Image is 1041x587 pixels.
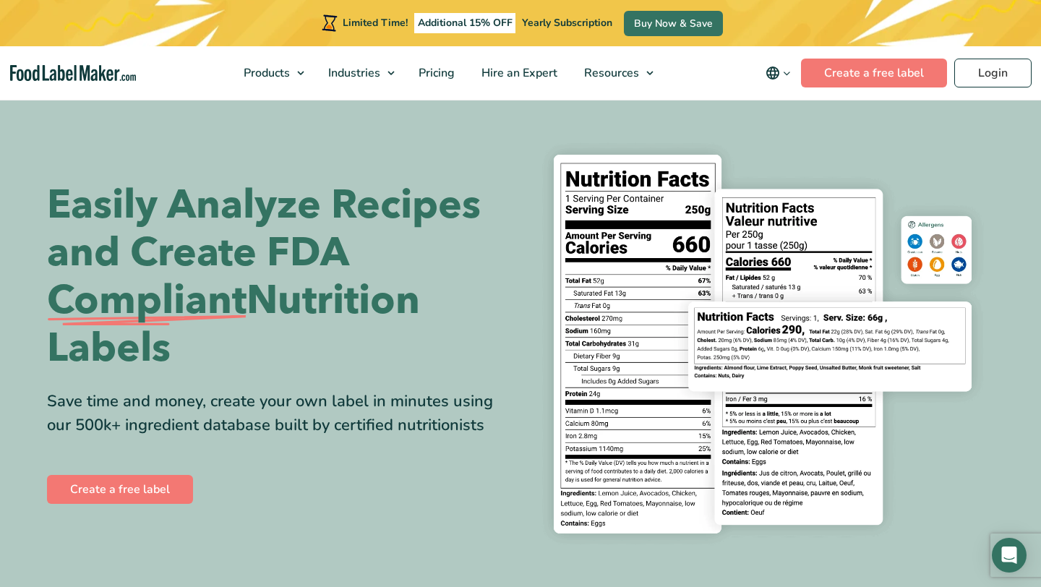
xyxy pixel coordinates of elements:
a: Login [954,59,1032,87]
a: Hire an Expert [468,46,567,100]
a: Products [231,46,312,100]
span: Compliant [47,277,247,325]
a: Pricing [406,46,465,100]
h1: Easily Analyze Recipes and Create FDA Nutrition Labels [47,181,510,372]
span: Additional 15% OFF [414,13,516,33]
span: Products [239,65,291,81]
a: Resources [571,46,661,100]
a: Create a free label [47,475,193,504]
div: Open Intercom Messenger [992,538,1027,573]
span: Limited Time! [343,16,408,30]
span: Hire an Expert [477,65,559,81]
div: Save time and money, create your own label in minutes using our 500k+ ingredient database built b... [47,390,510,437]
span: Resources [580,65,641,81]
span: Yearly Subscription [522,16,612,30]
a: Industries [315,46,402,100]
span: Pricing [414,65,456,81]
a: Buy Now & Save [624,11,723,36]
a: Create a free label [801,59,947,87]
span: Industries [324,65,382,81]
